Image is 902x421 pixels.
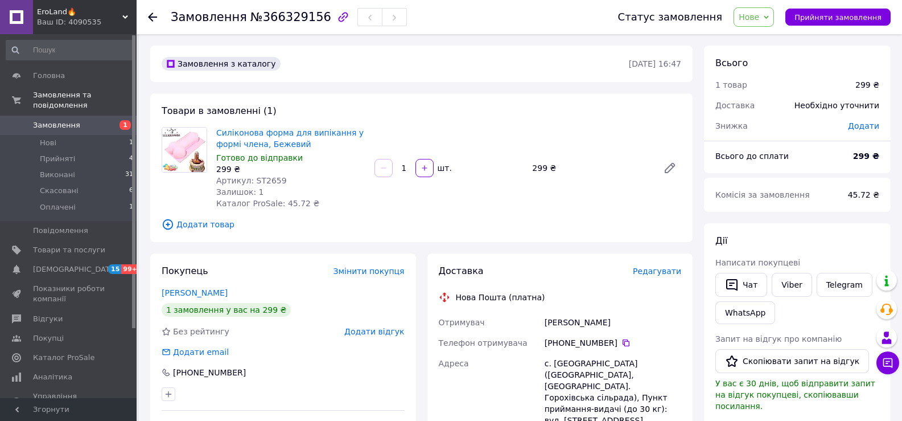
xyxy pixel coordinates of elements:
[715,58,748,68] span: Всього
[33,372,72,382] span: Аналітика
[216,164,365,175] div: 299 ₴
[40,138,56,148] span: Нові
[772,273,812,297] a: Viber
[160,346,230,358] div: Додати email
[629,59,681,68] time: [DATE] 16:47
[148,11,157,23] div: Повернутися назад
[33,226,88,236] span: Повідомлення
[453,292,548,303] div: Нова Пошта (платна)
[876,351,899,374] button: Чат з покупцем
[33,314,63,324] span: Відгуки
[633,267,681,276] span: Редагувати
[542,312,683,333] div: [PERSON_NAME]
[715,190,810,199] span: Комісія за замовлення
[715,121,748,130] span: Знижка
[171,10,247,24] span: Замовлення
[817,273,872,297] a: Telegram
[33,120,80,130] span: Замовлення
[715,235,727,246] span: Дії
[129,202,133,212] span: 1
[250,10,331,24] span: №366329156
[129,138,133,148] span: 1
[40,186,79,196] span: Скасовані
[216,199,319,208] span: Каталог ProSale: 45.72 ₴
[162,265,208,276] span: Покупець
[33,284,105,304] span: Показники роботи компанії
[788,93,886,118] div: Необхідно уточнити
[33,333,64,344] span: Покупці
[794,13,882,22] span: Прийняти замовлення
[173,327,229,336] span: Без рейтингу
[162,128,207,172] img: Силіконова форма для випікання у формі члена, Бежевий
[216,128,364,149] a: Силіконова форма для випікання у формі члена, Бежевий
[120,120,131,130] span: 1
[40,170,75,180] span: Виконані
[162,218,681,231] span: Додати товар
[439,318,485,327] span: Отримувач
[216,153,303,162] span: Готово до відправки
[216,187,264,197] span: Залишок: 1
[715,334,842,344] span: Запит на відгук про компанію
[37,7,122,17] span: EroLand🔥
[785,9,891,26] button: Прийняти замовлення
[162,57,281,71] div: Замовлення з каталогу
[848,121,879,130] span: Додати
[6,40,134,60] input: Пошук
[33,245,105,255] span: Товари та послуги
[33,264,117,275] span: [DEMOGRAPHIC_DATA]
[739,13,759,22] span: Нове
[439,359,469,368] span: Адреса
[715,301,775,324] a: WhatsApp
[855,79,879,91] div: 299 ₴
[618,11,723,23] div: Статус замовлення
[545,337,681,349] div: [PHONE_NUMBER]
[216,176,287,185] span: Артикул: ST2659
[715,101,755,110] span: Доставка
[715,152,789,161] span: Всього до сплати
[715,258,800,267] span: Написати покупцеві
[129,154,133,164] span: 4
[528,160,654,176] div: 299 ₴
[125,170,133,180] span: 31
[439,265,484,276] span: Доставка
[33,71,65,81] span: Головна
[333,267,405,276] span: Змінити покупця
[172,346,230,358] div: Додати email
[33,353,94,363] span: Каталог ProSale
[162,105,277,116] span: Товари в замовленні (1)
[658,157,681,179] a: Редагувати
[435,162,453,174] div: шт.
[162,303,291,317] div: 1 замовлення у вас на 299 ₴
[344,327,404,336] span: Додати відгук
[33,391,105,412] span: Управління сайтом
[40,154,75,164] span: Прийняті
[715,379,875,411] span: У вас є 30 днів, щоб відправити запит на відгук покупцеві, скопіювавши посилання.
[162,288,228,297] a: [PERSON_NAME]
[40,202,76,212] span: Оплачені
[848,190,879,199] span: 45.72 ₴
[715,273,767,297] button: Чат
[439,338,528,348] span: Телефон отримувача
[121,264,140,274] span: 99+
[853,152,879,161] b: 299 ₴
[33,90,137,111] span: Замовлення та повідомлення
[37,17,137,27] div: Ваш ID: 4090535
[715,80,747,89] span: 1 товар
[172,367,247,378] div: [PHONE_NUMBER]
[715,349,869,373] button: Скопіювати запит на відгук
[108,264,121,274] span: 15
[129,186,133,196] span: 6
